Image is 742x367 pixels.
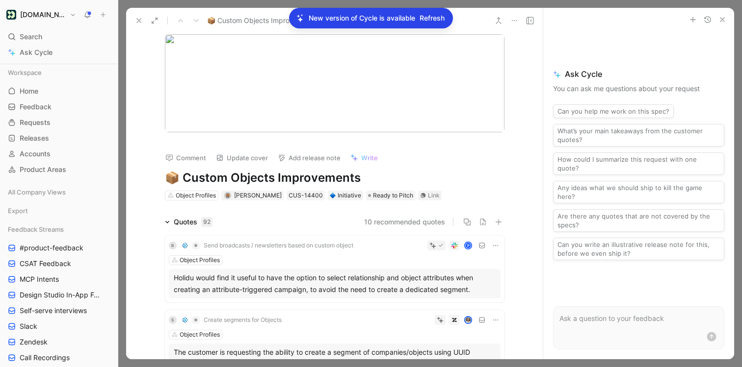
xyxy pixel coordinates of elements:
span: Home [20,86,38,96]
span: Search [20,31,42,43]
div: Object Profiles [180,330,220,340]
button: Update cover [212,151,272,165]
div: Feedback Streams [4,222,114,237]
div: All Company Views [4,185,114,202]
span: Ask Cycle [20,47,53,58]
span: 📦 Custom Objects Improvements [207,15,317,26]
button: Refresh [419,12,445,24]
div: P [465,243,471,249]
span: Product Areas [20,165,66,174]
button: Write [346,151,382,165]
a: Releases [4,131,114,146]
div: Quotes [174,216,212,228]
a: Ask Cycle [4,45,114,60]
div: Ready to Pitch [366,191,415,200]
div: Holidu would find it useful to have the option to select relationship and object attributes when ... [174,272,496,295]
span: Feedback Streams [8,224,64,234]
img: 💠 [182,317,188,323]
a: Product Areas [4,162,114,177]
h1: [DOMAIN_NAME] [20,10,66,19]
div: 92 [201,217,212,227]
div: B [169,242,177,249]
div: Initiative [330,191,361,200]
img: 💠 [182,243,188,248]
div: Export [4,203,114,218]
span: Slack [20,321,37,331]
span: CSAT Feedback [20,259,71,269]
button: Customer.io[DOMAIN_NAME] [4,8,79,22]
div: Link [428,191,440,200]
span: All Company Views [8,187,66,197]
div: 🔷Initiative [328,191,363,200]
div: Search [4,29,114,44]
button: 💠Send broadcasts / newsletters based on custom object [179,240,357,251]
div: Object Profiles [180,255,220,265]
a: Call Recordings [4,350,114,365]
span: Workspace [8,68,42,77]
span: Requests [20,118,51,127]
span: Ask Cycle [553,68,724,80]
a: Accounts [4,147,114,161]
a: MCP Intents [4,272,114,287]
span: Ready to Pitch [373,191,413,200]
button: Are there any quotes that are not covered by the specs? [553,209,724,232]
img: avatar [225,193,231,198]
button: Add release note [273,151,345,165]
span: [PERSON_NAME] [234,192,282,199]
span: Feedback [20,102,52,112]
span: MCP Intents [20,274,59,284]
span: Accounts [20,149,51,159]
button: Comment [161,151,211,165]
div: CUS-14400 [289,191,323,200]
div: Quotes92 [161,216,216,228]
h1: 📦 Custom Objects Improvements [165,170,504,186]
button: 💠Create segments for Objects [179,314,285,326]
button: What’s your main takeaways from the customer quotes? [553,124,724,147]
img: 🔷 [330,193,336,198]
span: Zendesk [20,337,48,347]
button: How could I summarize this request with one quote? [553,152,724,175]
span: Write [361,153,378,162]
a: Zendesk [4,335,114,349]
span: Self-serve interviews [20,306,87,316]
span: Export [8,206,28,216]
button: Can you write an illustrative release note for this, before we even ship it? [553,238,724,260]
div: All Company Views [4,185,114,199]
a: #product-feedback [4,241,114,255]
img: Customer.io [6,10,16,20]
a: Design Studio In-App Feedback [4,288,114,302]
a: Home [4,84,114,98]
a: CSAT Feedback [4,256,114,271]
p: New version of Cycle is available [309,12,415,24]
a: Slack [4,319,114,334]
span: #product-feedback [20,243,83,253]
button: 10 recommended quotes [364,216,445,228]
p: You can ask me questions about your request [553,83,724,95]
a: Feedback [4,99,114,114]
span: Call Recordings [20,353,70,363]
button: Any ideas what we should ship to kill the game here? [553,181,724,203]
span: Create segments for Objects [204,316,282,324]
img: avatar [465,317,471,323]
span: Refresh [420,12,445,24]
a: Self-serve interviews [4,303,114,318]
a: Requests [4,115,114,130]
span: Design Studio In-App Feedback [20,290,102,300]
div: Object Profiles [176,191,216,200]
button: Can you help me work on this spec? [553,104,674,118]
span: Releases [20,133,49,143]
span: Send broadcasts / newsletters based on custom object [204,242,353,249]
div: Export [4,203,114,221]
div: S [169,316,177,324]
div: Workspace [4,65,114,80]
